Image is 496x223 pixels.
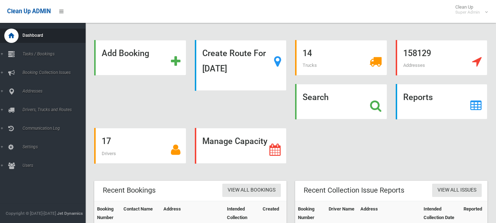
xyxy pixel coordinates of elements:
[222,184,281,197] a: View All Bookings
[20,51,92,56] span: Tasks / Bookings
[20,144,92,149] span: Settings
[102,136,111,146] strong: 17
[202,48,266,74] strong: Create Route For [DATE]
[452,4,487,15] span: Clean Up
[455,10,480,15] small: Super Admin
[403,92,433,102] strong: Reports
[303,92,329,102] strong: Search
[432,184,482,197] a: View All Issues
[94,40,186,75] a: Add Booking
[94,128,186,163] a: 17 Drivers
[102,48,149,58] strong: Add Booking
[20,126,92,131] span: Communication Log
[202,136,267,146] strong: Manage Capacity
[396,40,488,75] a: 158129 Addresses
[6,211,56,216] span: Copyright © [DATE]-[DATE]
[20,163,92,168] span: Users
[102,151,116,156] span: Drivers
[195,128,287,163] a: Manage Capacity
[7,8,51,15] span: Clean Up ADMIN
[20,70,92,75] span: Booking Collection Issues
[403,48,431,58] strong: 158129
[295,183,413,197] header: Recent Collection Issue Reports
[396,84,488,119] a: Reports
[303,63,317,68] span: Trucks
[20,33,92,38] span: Dashboard
[303,48,312,58] strong: 14
[195,40,287,91] a: Create Route For [DATE]
[57,211,83,216] strong: Jet Dynamics
[20,89,92,94] span: Addresses
[295,40,387,75] a: 14 Trucks
[20,107,92,112] span: Drivers, Trucks and Routes
[94,183,164,197] header: Recent Bookings
[403,63,425,68] span: Addresses
[295,84,387,119] a: Search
